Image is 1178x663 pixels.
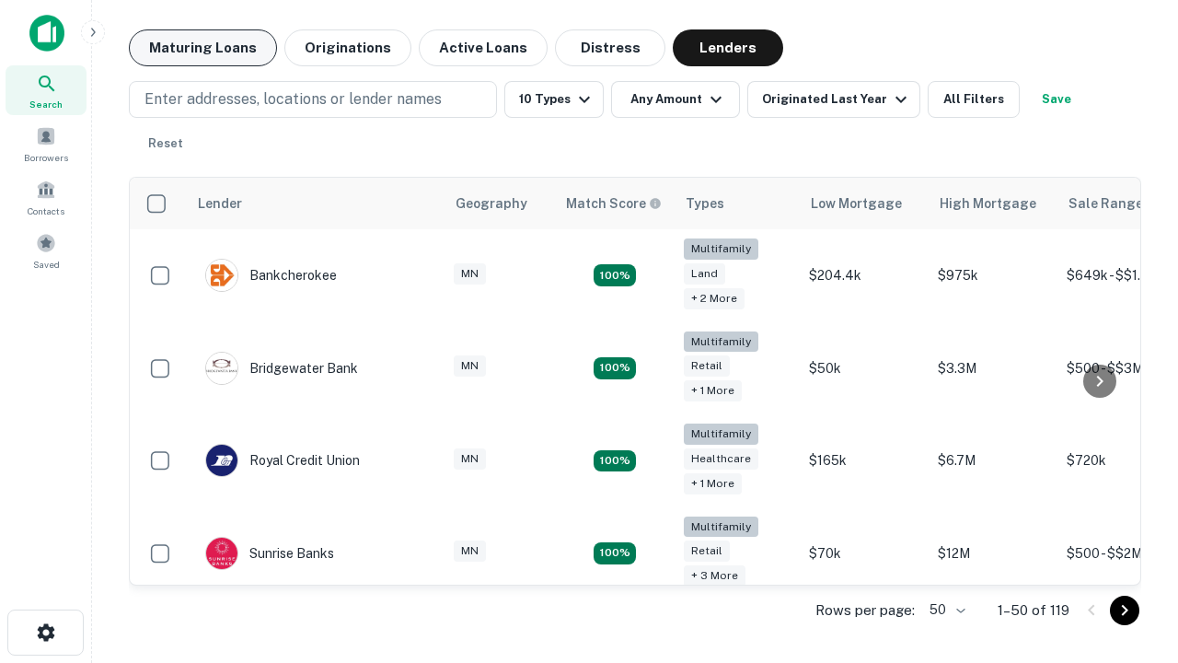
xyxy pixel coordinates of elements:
[800,322,929,415] td: $50k
[205,259,337,292] div: Bankcherokee
[566,193,658,214] h6: Match Score
[144,88,442,110] p: Enter addresses, locations or lender names
[684,288,745,309] div: + 2 more
[419,29,548,66] button: Active Loans
[684,331,758,353] div: Multifamily
[24,150,68,165] span: Borrowers
[922,597,968,623] div: 50
[284,29,411,66] button: Originations
[686,192,724,215] div: Types
[205,352,358,385] div: Bridgewater Bank
[594,450,636,472] div: Matching Properties: 18, hasApolloMatch: undefined
[800,507,929,600] td: $70k
[454,448,486,470] div: MN
[929,414,1057,507] td: $6.7M
[594,264,636,286] div: Matching Properties: 20, hasApolloMatch: undefined
[6,65,87,115] a: Search
[611,81,740,118] button: Any Amount
[206,445,237,476] img: picture
[1068,192,1143,215] div: Sale Range
[684,448,758,470] div: Healthcare
[594,357,636,379] div: Matching Properties: 22, hasApolloMatch: undefined
[129,81,497,118] button: Enter addresses, locations or lender names
[504,81,604,118] button: 10 Types
[555,29,665,66] button: Distress
[673,29,783,66] button: Lenders
[454,263,486,285] div: MN
[811,192,902,215] div: Low Mortgage
[929,178,1057,229] th: High Mortgage
[684,517,758,538] div: Multifamily
[129,29,277,66] button: Maturing Loans
[33,257,60,272] span: Saved
[684,380,742,401] div: + 1 more
[929,507,1057,600] td: $12M
[29,97,63,111] span: Search
[206,260,237,291] img: picture
[456,192,527,215] div: Geography
[566,193,662,214] div: Capitalize uses an advanced AI algorithm to match your search with the best lender. The match sco...
[684,238,758,260] div: Multifamily
[815,599,915,622] p: Rows per page:
[28,204,64,218] span: Contacts
[1110,596,1139,625] button: Go to next page
[198,192,242,215] div: Lender
[206,538,237,569] img: picture
[205,537,334,570] div: Sunrise Banks
[205,444,360,477] div: Royal Credit Union
[684,355,730,377] div: Retail
[206,353,237,384] img: picture
[998,599,1069,622] p: 1–50 of 119
[6,226,87,275] a: Saved
[800,414,929,507] td: $165k
[929,229,1057,322] td: $975k
[454,541,486,562] div: MN
[454,355,486,377] div: MN
[1027,81,1086,118] button: Save your search to get updates of matches that match your search criteria.
[187,178,445,229] th: Lender
[1086,457,1178,545] iframe: Chat Widget
[684,473,742,494] div: + 1 more
[594,542,636,564] div: Matching Properties: 29, hasApolloMatch: undefined
[762,88,912,110] div: Originated Last Year
[6,119,87,169] a: Borrowers
[684,424,758,445] div: Multifamily
[928,81,1020,118] button: All Filters
[684,263,725,285] div: Land
[29,15,64,52] img: capitalize-icon.png
[684,541,730,562] div: Retail
[555,178,675,229] th: Capitalize uses an advanced AI algorithm to match your search with the best lender. The match sco...
[747,81,920,118] button: Originated Last Year
[136,125,195,162] button: Reset
[684,565,745,587] div: + 3 more
[675,178,800,229] th: Types
[800,178,929,229] th: Low Mortgage
[940,192,1036,215] div: High Mortgage
[800,229,929,322] td: $204.4k
[6,172,87,222] a: Contacts
[445,178,555,229] th: Geography
[929,322,1057,415] td: $3.3M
